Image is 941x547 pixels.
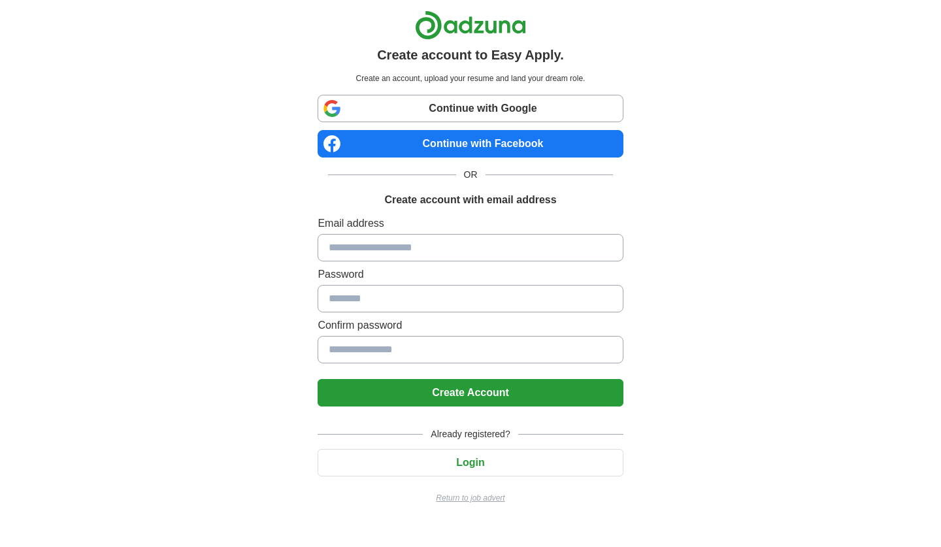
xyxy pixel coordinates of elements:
label: Confirm password [318,318,623,333]
a: Continue with Google [318,95,623,122]
span: Already registered? [423,427,518,441]
p: Create an account, upload your resume and land your dream role. [320,73,620,84]
a: Return to job advert [318,492,623,504]
h1: Create account to Easy Apply. [377,45,564,65]
label: Email address [318,216,623,231]
h1: Create account with email address [384,192,556,208]
span: OR [456,168,486,182]
a: Login [318,457,623,468]
img: Adzuna logo [415,10,526,40]
a: Continue with Facebook [318,130,623,157]
button: Login [318,449,623,476]
button: Create Account [318,379,623,406]
label: Password [318,267,623,282]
